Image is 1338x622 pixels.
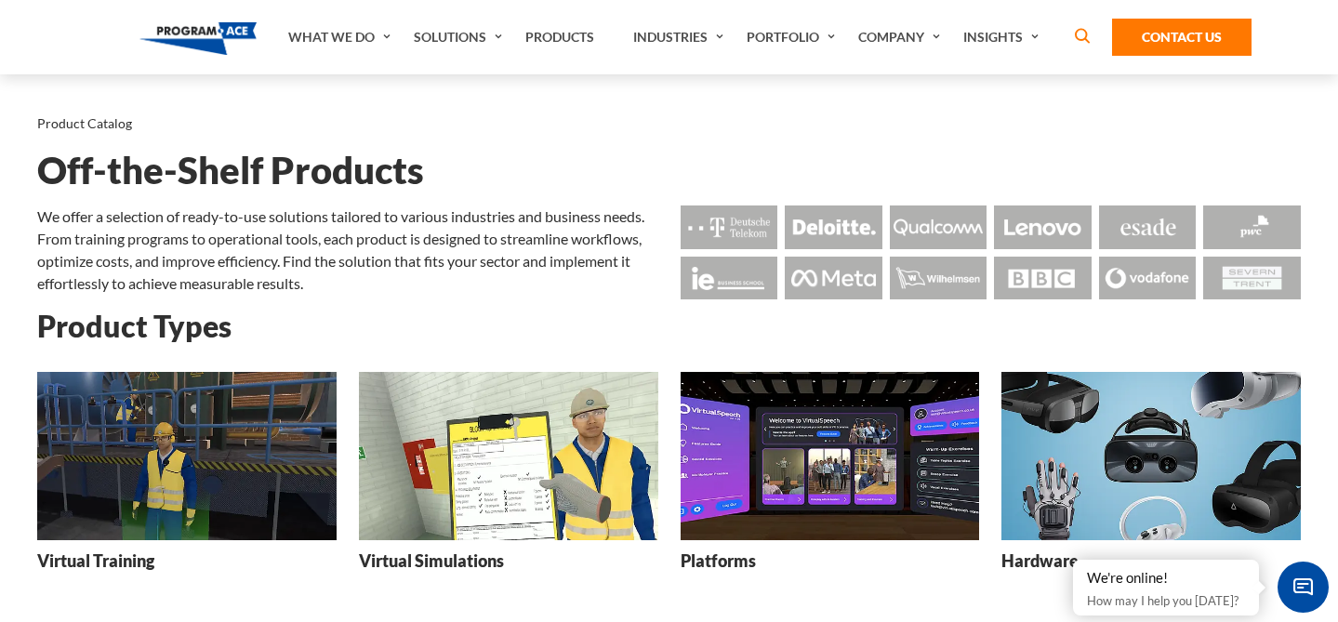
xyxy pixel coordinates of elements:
[1112,19,1252,56] a: Contact Us
[1203,257,1301,300] img: Logo - Seven Trent
[359,372,658,540] img: Virtual Simulations
[37,549,154,573] h3: Virtual Training
[1099,257,1197,300] img: Logo - Vodafone
[681,205,778,249] img: Logo - Deutsche Telekom
[890,257,987,300] img: Logo - Wilhemsen
[681,372,980,586] a: Platforms
[37,112,1301,136] nav: breadcrumb
[890,205,987,249] img: Logo - Qualcomm
[994,205,1092,249] img: Logo - Lenovo
[681,257,778,300] img: Logo - Ie Business School
[139,22,258,55] img: Program-Ace
[1278,562,1329,613] span: Chat Widget
[1087,569,1245,588] div: We're online!
[37,310,1301,342] h2: Product Types
[1001,372,1301,540] img: Hardware
[785,205,882,249] img: Logo - Deloitte
[681,549,756,573] h3: Platforms
[1001,372,1301,586] a: Hardware
[37,228,658,295] p: From training programs to operational tools, each product is designed to streamline workflows, op...
[37,372,337,586] a: Virtual Training
[37,205,658,228] p: We offer a selection of ready-to-use solutions tailored to various industries and business needs.
[359,549,504,573] h3: Virtual Simulations
[681,372,980,540] img: Platforms
[1087,589,1245,612] p: How may I help you [DATE]?
[37,372,337,540] img: Virtual Training
[37,154,1301,187] h1: Off-the-Shelf Products
[1001,549,1079,573] h3: Hardware
[1203,205,1301,249] img: Logo - Pwc
[785,257,882,300] img: Logo - Meta
[359,372,658,586] a: Virtual Simulations
[37,112,132,136] li: Product Catalog
[994,257,1092,300] img: Logo - BBC
[1099,205,1197,249] img: Logo - Esade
